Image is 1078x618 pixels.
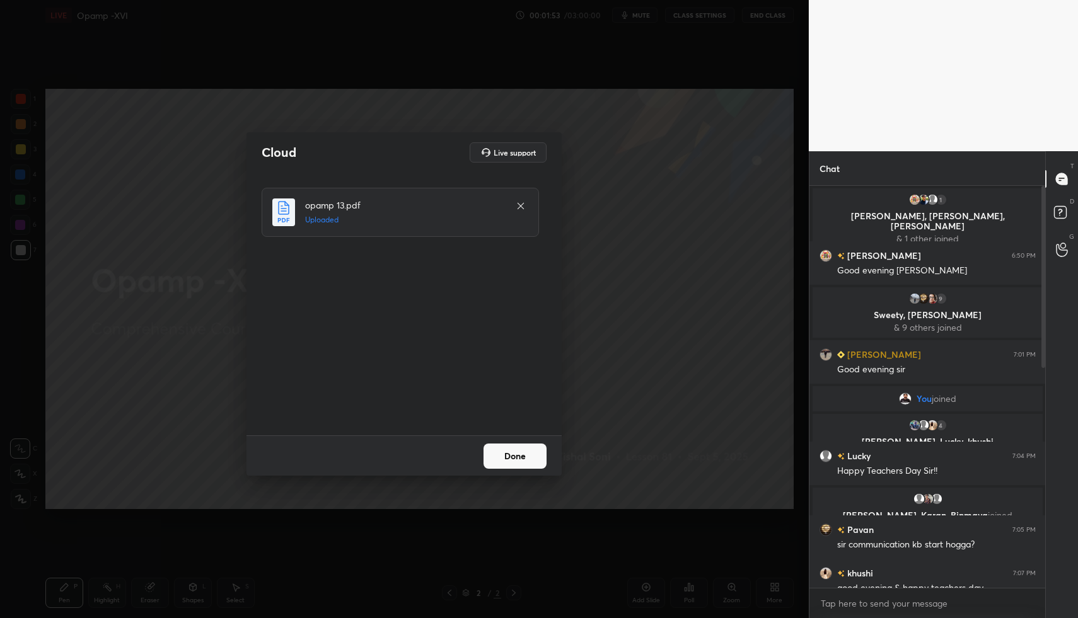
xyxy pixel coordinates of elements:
[820,567,832,580] img: f5c56b14ffc64a2ebb77e579b98f1e32.jpg
[845,249,921,262] h6: [PERSON_NAME]
[925,292,938,305] img: e66afcf1963c463a8c5e9f65a0a91fdc.jpg
[494,149,536,156] h5: Live support
[932,394,956,404] span: joined
[1069,232,1074,241] p: G
[484,443,547,469] button: Done
[988,509,1012,521] span: joined
[820,310,1035,320] p: Sweety, [PERSON_NAME]
[912,493,925,505] img: default.png
[809,152,850,185] p: Chat
[820,249,832,262] img: 15d63d1dc71e40deadaebccc2ba110a2.jpg
[1070,197,1074,206] p: D
[837,253,845,260] img: no-rating-badge.077c3623.svg
[820,234,1035,244] p: & 1 other joined
[820,450,832,462] img: default.png
[809,186,1046,588] div: grid
[820,437,1035,447] p: [PERSON_NAME], Lucky, khushi
[845,523,874,536] h6: Pavan
[925,419,938,432] img: f5c56b14ffc64a2ebb77e579b98f1e32.jpg
[917,193,929,206] img: 0cbc92bcb38d45509503850315016c51.jpg
[305,198,503,212] h4: opamp 13.pdf
[845,348,921,361] h6: [PERSON_NAME]
[1012,526,1036,534] div: 7:05 PM
[845,449,871,462] h6: Lucky
[837,363,1036,376] div: Good evening sir
[930,493,942,505] img: default.png
[837,539,1036,551] div: sir communication kb start hogga?
[921,493,934,505] img: fec520b3476e4e82b9805c71054fecfe.jpg
[1013,569,1036,577] div: 7:07 PM
[820,323,1035,333] p: & 9 others joined
[917,394,932,404] span: You
[899,392,912,405] img: 9f75945ccd294adda724fbb141bf5cb8.jpg
[837,571,845,578] img: no-rating-badge.077c3623.svg
[1014,351,1036,358] div: 7:01 PM
[837,454,845,461] img: no-rating-badge.077c3623.svg
[1012,452,1036,460] div: 7:04 PM
[262,144,296,161] h2: Cloud
[820,211,1035,231] p: [PERSON_NAME], [PERSON_NAME], [PERSON_NAME]
[837,351,845,358] img: Learner_Badge_beginner_1_8b307cf2a0.svg
[917,292,929,305] img: eb234e7702e440b6beac386d605f815f.jpg
[908,292,920,305] img: 98f27a400be7445eb1f821b605354d7b.jpg
[934,292,947,305] div: 9
[837,582,1036,606] div: good evening & happy teachers day [PERSON_NAME] !!!
[820,524,832,536] img: eb234e7702e440b6beac386d605f815f.jpg
[845,566,873,580] h6: khushi
[820,348,832,361] img: eecb80fe9e0947598fbc7addabda82c8.jpg
[908,419,920,432] img: 3
[837,527,845,534] img: no-rating-badge.077c3623.svg
[934,419,947,432] div: 4
[917,419,929,432] img: default.png
[1012,252,1036,260] div: 6:50 PM
[837,465,1036,478] div: Happy Teachers Day Sir!!
[1070,161,1074,171] p: T
[820,510,1035,520] p: [PERSON_NAME], Karan, Binmaya
[305,214,503,226] h5: Uploaded
[925,193,938,206] img: default.png
[837,265,1036,277] div: Good evening [PERSON_NAME]
[934,193,947,206] div: 1
[908,193,920,206] img: 15d63d1dc71e40deadaebccc2ba110a2.jpg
